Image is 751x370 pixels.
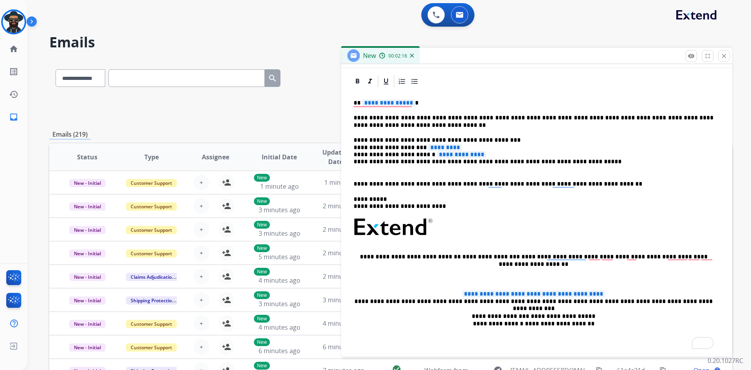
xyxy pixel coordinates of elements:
[3,11,25,33] img: avatar
[199,225,203,234] span: +
[323,296,365,304] span: 3 minutes ago
[194,292,209,308] button: +
[222,248,231,258] mat-icon: person_add
[194,269,209,284] button: +
[254,315,270,323] p: New
[324,178,363,187] span: 1 minute ago
[126,249,177,258] span: Customer Support
[199,248,203,258] span: +
[254,221,270,229] p: New
[380,76,392,87] div: Underline
[323,272,365,281] span: 2 minutes ago
[69,226,106,234] span: New - Initial
[323,249,365,257] span: 2 minutes ago
[222,319,231,328] mat-icon: person_add
[222,295,231,305] mat-icon: person_add
[262,152,297,162] span: Initial Date
[688,52,695,60] mat-icon: remove_red_eye
[323,225,365,234] span: 2 minutes ago
[260,182,299,191] span: 1 minute ago
[194,245,209,261] button: +
[69,320,106,328] span: New - Initial
[254,197,270,205] p: New
[126,320,177,328] span: Customer Support
[126,179,177,187] span: Customer Support
[194,339,209,355] button: +
[323,343,365,351] span: 6 minutes ago
[259,347,300,355] span: 6 minutes ago
[144,152,159,162] span: Type
[318,148,354,166] span: Updated Date
[323,319,365,328] span: 4 minutes ago
[222,178,231,187] mat-icon: person_add
[409,76,420,87] div: Bullet List
[254,174,270,182] p: New
[9,67,18,76] mat-icon: list_alt
[199,342,203,352] span: +
[199,178,203,187] span: +
[199,295,203,305] span: +
[259,323,300,332] span: 4 minutes ago
[199,319,203,328] span: +
[396,76,408,87] div: Ordered List
[708,356,743,365] p: 0.20.1027RC
[254,362,270,370] p: New
[194,316,209,331] button: +
[222,225,231,234] mat-icon: person_add
[350,88,723,352] div: To enrich screen reader interactions, please activate Accessibility in Grammarly extension settings
[259,300,300,308] span: 3 minutes ago
[363,51,376,60] span: New
[126,226,177,234] span: Customer Support
[194,222,209,237] button: +
[254,291,270,299] p: New
[49,34,732,50] h2: Emails
[199,201,203,211] span: +
[69,273,106,281] span: New - Initial
[69,249,106,258] span: New - Initial
[222,342,231,352] mat-icon: person_add
[364,76,376,87] div: Italic
[704,52,711,60] mat-icon: fullscreen
[222,272,231,281] mat-icon: person_add
[388,53,407,59] span: 00:02:16
[126,202,177,211] span: Customer Support
[69,202,106,211] span: New - Initial
[77,152,97,162] span: Status
[222,201,231,211] mat-icon: person_add
[254,244,270,252] p: New
[69,179,106,187] span: New - Initial
[9,112,18,122] mat-icon: inbox
[259,276,300,285] span: 4 minutes ago
[9,44,18,54] mat-icon: home
[194,198,209,214] button: +
[259,229,300,238] span: 3 minutes ago
[126,273,180,281] span: Claims Adjudication
[259,206,300,214] span: 3 minutes ago
[720,52,728,60] mat-icon: close
[69,343,106,352] span: New - Initial
[49,130,91,139] p: Emails (219)
[254,268,270,276] p: New
[194,175,209,190] button: +
[202,152,229,162] span: Assignee
[126,343,177,352] span: Customer Support
[323,202,365,210] span: 2 minutes ago
[126,296,180,305] span: Shipping Protection
[268,74,277,83] mat-icon: search
[199,272,203,281] span: +
[9,90,18,99] mat-icon: history
[352,76,363,87] div: Bold
[254,338,270,346] p: New
[259,253,300,261] span: 5 minutes ago
[69,296,106,305] span: New - Initial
